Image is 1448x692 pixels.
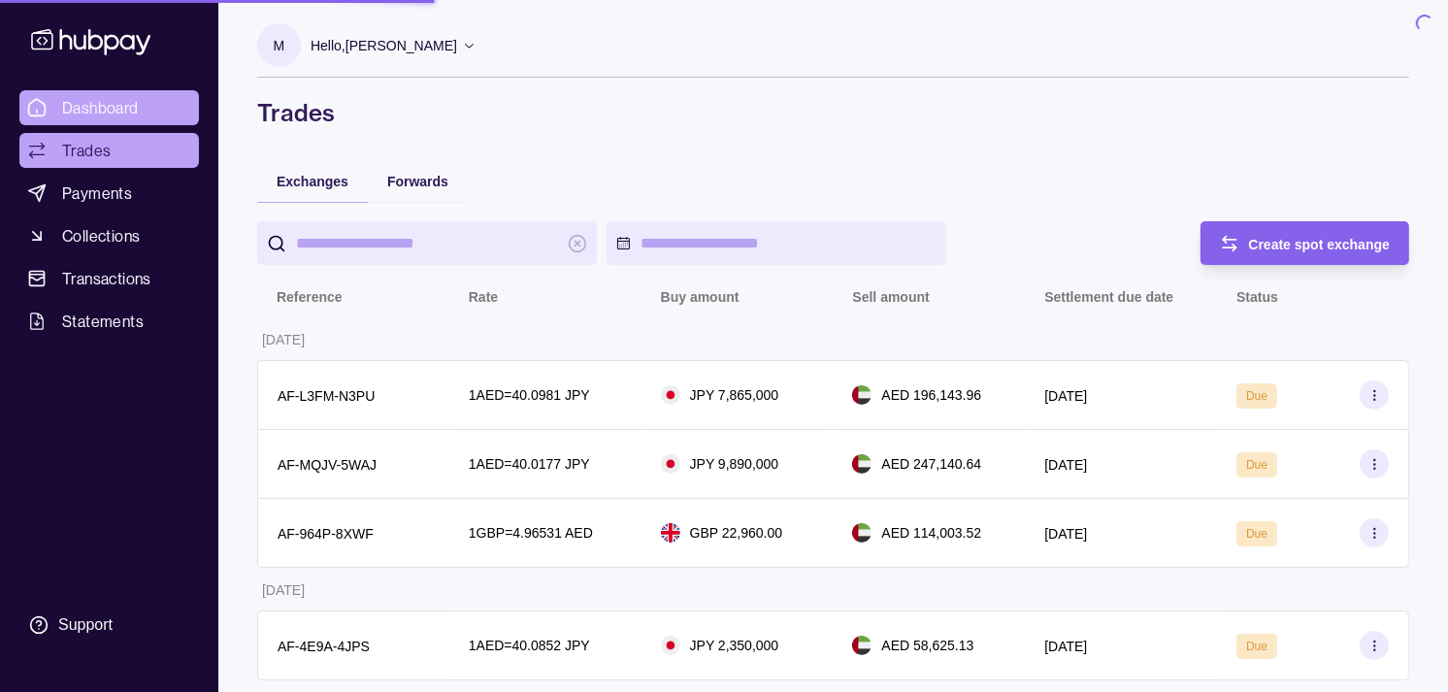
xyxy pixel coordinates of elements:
p: GBP 22,960.00 [690,522,782,544]
h1: Trades [257,97,1409,128]
p: AED 58,625.13 [881,635,973,656]
span: Payments [62,181,132,205]
p: AF-4E9A-4JPS [278,639,370,654]
p: Hello, [PERSON_NAME] [311,35,457,56]
p: [DATE] [1044,457,1087,473]
span: Dashboard [62,96,139,119]
p: AED 247,140.64 [881,453,981,475]
a: Transactions [19,261,199,296]
img: jp [661,454,680,474]
img: jp [661,636,680,655]
span: Collections [62,224,140,247]
p: AED 114,003.52 [881,522,981,544]
span: Due [1246,527,1267,541]
p: [DATE] [1044,639,1087,654]
button: Create spot exchange [1201,221,1410,265]
img: gb [661,523,680,543]
span: Due [1246,640,1267,653]
p: AF-MQJV-5WAJ [278,457,377,473]
img: ae [852,385,872,405]
img: jp [661,385,680,405]
p: Rate [469,289,498,305]
p: [DATE] [262,332,305,347]
a: Collections [19,218,199,253]
div: Support [58,614,113,636]
p: JPY 9,890,000 [690,453,779,475]
p: Reference [277,289,343,305]
a: Payments [19,176,199,211]
a: Support [19,605,199,645]
input: search [296,221,558,265]
p: AF-964P-8XWF [278,526,374,542]
p: 1 AED = 40.0852 JPY [469,635,590,656]
p: Sell amount [852,289,929,305]
p: M [274,35,285,56]
p: [DATE] [1044,526,1087,542]
p: 1 GBP = 4.96531 AED [469,522,593,544]
img: ae [852,523,872,543]
span: Due [1246,458,1267,472]
a: Statements [19,304,199,339]
a: Dashboard [19,90,199,125]
span: Create spot exchange [1249,237,1391,252]
p: JPY 7,865,000 [690,384,779,406]
p: JPY 2,350,000 [690,635,779,656]
p: AF-L3FM-N3PU [278,388,375,404]
img: ae [852,454,872,474]
img: ae [852,636,872,655]
p: 1 AED = 40.0981 JPY [469,384,590,406]
span: Transactions [62,267,151,290]
p: Status [1236,289,1278,305]
p: [DATE] [262,582,305,598]
p: AED 196,143.96 [881,384,981,406]
span: Statements [62,310,144,333]
p: Buy amount [661,289,740,305]
p: 1 AED = 40.0177 JPY [469,453,590,475]
span: Exchanges [277,174,348,189]
p: [DATE] [1044,388,1087,404]
span: Trades [62,139,111,162]
p: Settlement due date [1044,289,1173,305]
span: Forwards [387,174,448,189]
a: Trades [19,133,199,168]
span: Due [1246,389,1267,403]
